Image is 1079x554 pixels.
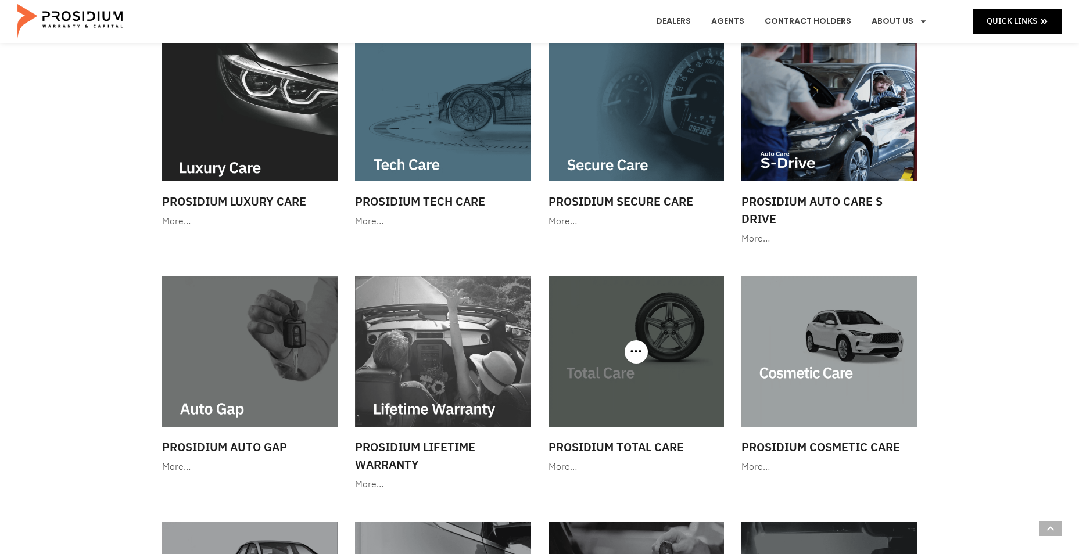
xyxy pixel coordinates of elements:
[156,25,344,236] a: Prosidium Luxury Care More…
[736,271,923,481] a: Prosidium Cosmetic Care More…
[162,213,338,230] div: More…
[741,438,917,456] h3: Prosidium Cosmetic Care
[549,438,725,456] h3: Prosidium Total Care
[355,213,531,230] div: More…
[549,459,725,476] div: More…
[162,193,338,210] h3: Prosidium Luxury Care
[355,193,531,210] h3: Prosidium Tech Care
[355,438,531,473] h3: Prosidium Lifetime Warranty
[741,231,917,247] div: More…
[549,213,725,230] div: More…
[355,476,531,493] div: More…
[741,459,917,476] div: More…
[987,14,1037,28] span: Quick Links
[549,193,725,210] h3: Prosidium Secure Care
[156,271,344,481] a: Prosidium Auto Gap More…
[162,438,338,456] h3: Prosidium Auto Gap
[543,25,730,236] a: Prosidium Secure Care More…
[349,271,537,499] a: Prosidium Lifetime Warranty More…
[736,25,923,253] a: Prosidium Auto Care S Drive More…
[543,271,730,481] a: Prosidium Total Care More…
[349,25,537,236] a: Prosidium Tech Care More…
[162,459,338,476] div: More…
[741,193,917,228] h3: Prosidium Auto Care S Drive
[973,9,1062,34] a: Quick Links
